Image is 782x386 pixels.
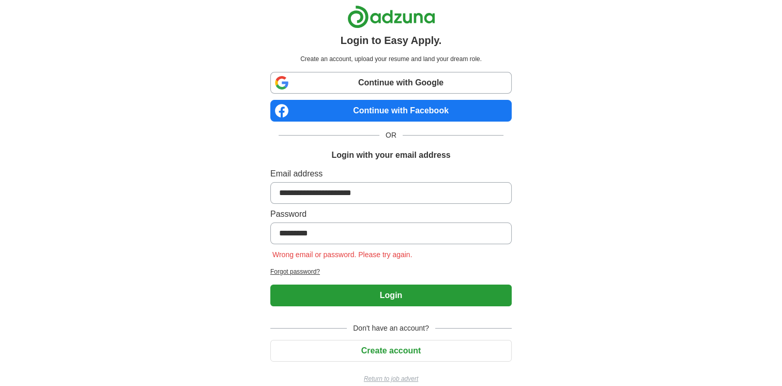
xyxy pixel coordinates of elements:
[270,346,512,355] a: Create account
[379,130,403,141] span: OR
[270,340,512,362] button: Create account
[331,149,450,161] h1: Login with your email address
[347,5,435,28] img: Adzuna logo
[270,285,512,306] button: Login
[272,54,510,64] p: Create an account, upload your resume and land your dream role.
[341,33,442,48] h1: Login to Easy Apply.
[270,100,512,122] a: Continue with Facebook
[270,208,512,220] label: Password
[270,374,512,383] a: Return to job advert
[270,267,512,276] a: Forgot password?
[270,168,512,180] label: Email address
[347,323,435,334] span: Don't have an account?
[270,72,512,94] a: Continue with Google
[270,250,415,259] span: Wrong email or password. Please try again.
